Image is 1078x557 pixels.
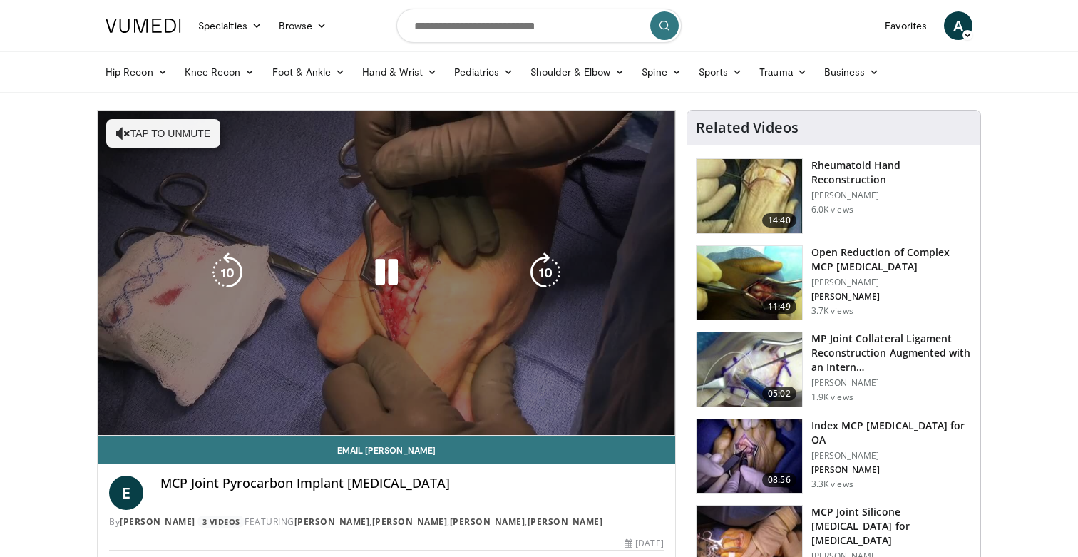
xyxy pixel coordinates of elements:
span: 05:02 [762,387,796,401]
p: [PERSON_NAME] [811,450,972,461]
a: 3 Videos [197,516,245,528]
img: 580de180-7839-4373-92e3-e4d97f44be0d.150x105_q85_crop-smart_upscale.jpg [697,246,802,320]
h3: MP Joint Collateral Ligament Reconstruction Augmented with an Intern… [811,332,972,374]
a: [PERSON_NAME] [120,516,195,528]
img: VuMedi Logo [106,19,181,33]
a: 05:02 MP Joint Collateral Ligament Reconstruction Augmented with an Intern… [PERSON_NAME] 1.9K views [696,332,972,407]
p: [PERSON_NAME] [811,464,972,476]
a: [PERSON_NAME] [294,516,370,528]
p: [PERSON_NAME] [811,377,972,389]
p: 6.0K views [811,204,853,215]
a: Business [816,58,888,86]
a: Hand & Wrist [354,58,446,86]
a: Pediatrics [446,58,522,86]
a: E [109,476,143,510]
h3: MCP Joint Silicone [MEDICAL_DATA] for [MEDICAL_DATA] [811,505,972,548]
h3: Open Reduction of Complex MCP [MEDICAL_DATA] [811,245,972,274]
p: [PERSON_NAME] [811,190,972,201]
img: rheumatoid_reconstruction_100010794_2.jpg.150x105_q85_crop-smart_upscale.jpg [697,159,802,233]
h4: MCP Joint Pyrocarbon Implant [MEDICAL_DATA] [160,476,664,491]
div: By FEATURING , , , [109,516,664,528]
div: [DATE] [625,537,663,550]
p: 1.9K views [811,392,853,403]
a: Sports [690,58,751,86]
a: Foot & Ankle [264,58,354,86]
a: Knee Recon [176,58,264,86]
p: 3.3K views [811,479,853,490]
a: Email [PERSON_NAME] [98,436,675,464]
a: Favorites [876,11,935,40]
p: [PERSON_NAME] [811,291,972,302]
img: f95f7b35-9c69-4b29-8022-0b9af9a16fa5.150x105_q85_crop-smart_upscale.jpg [697,419,802,494]
a: Browse [270,11,336,40]
video-js: Video Player [98,111,675,436]
input: Search topics, interventions [396,9,682,43]
span: 08:56 [762,473,796,487]
a: Trauma [751,58,816,86]
p: 3.7K views [811,305,853,317]
a: 11:49 Open Reduction of Complex MCP [MEDICAL_DATA] [PERSON_NAME] [PERSON_NAME] 3.7K views [696,245,972,321]
a: A [944,11,972,40]
span: 14:40 [762,213,796,228]
a: 08:56 Index MCP [MEDICAL_DATA] for OA [PERSON_NAME] [PERSON_NAME] 3.3K views [696,419,972,494]
button: Tap to unmute [106,119,220,148]
span: 11:49 [762,300,796,314]
img: 1ca37d0b-21ff-4894-931b-9015adee8fb8.150x105_q85_crop-smart_upscale.jpg [697,332,802,407]
a: [PERSON_NAME] [528,516,603,528]
a: Hip Recon [97,58,176,86]
a: Shoulder & Elbow [522,58,633,86]
a: 14:40 Rheumatoid Hand Reconstruction [PERSON_NAME] 6.0K views [696,158,972,234]
a: [PERSON_NAME] [450,516,525,528]
p: [PERSON_NAME] [811,277,972,288]
h4: Related Videos [696,119,799,136]
a: [PERSON_NAME] [372,516,448,528]
a: Spine [633,58,689,86]
a: Specialties [190,11,270,40]
h3: Index MCP [MEDICAL_DATA] for OA [811,419,972,447]
h3: Rheumatoid Hand Reconstruction [811,158,972,187]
